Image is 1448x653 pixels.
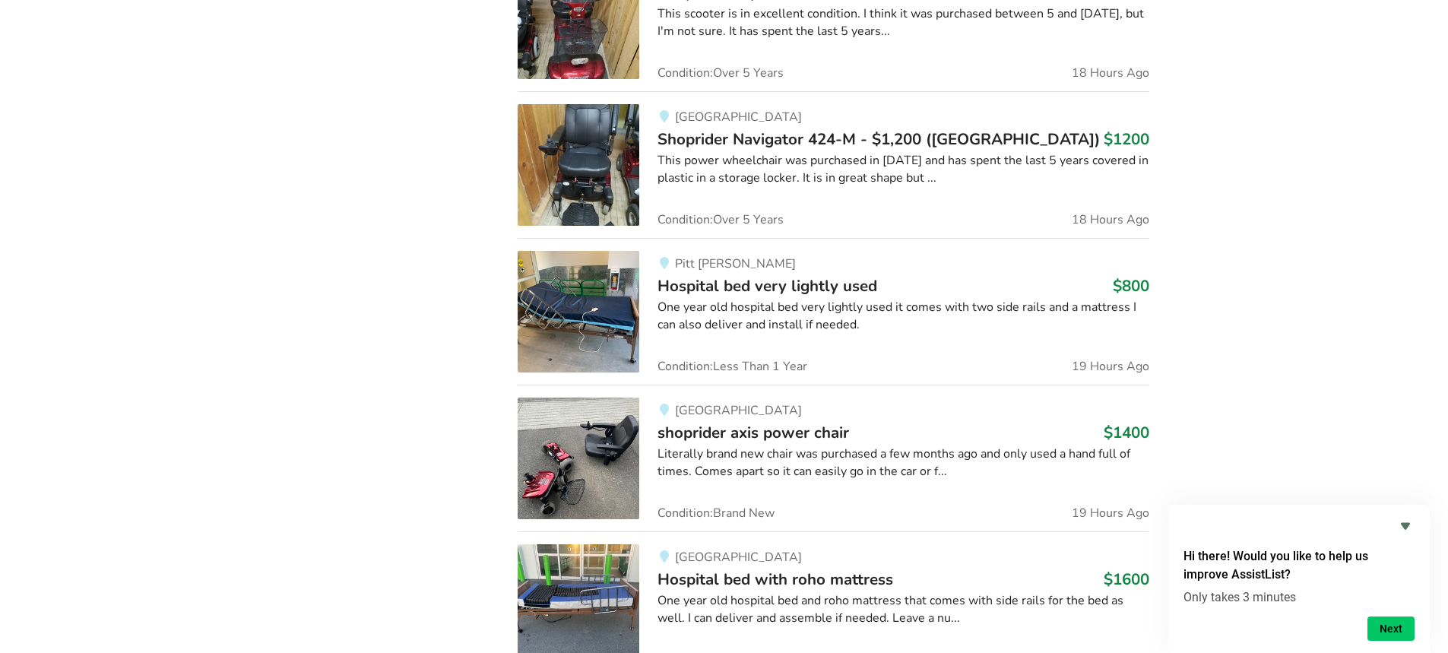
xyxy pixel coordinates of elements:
span: Pitt [PERSON_NAME] [675,255,796,272]
span: Hospital bed with roho mattress [657,569,893,590]
span: 18 Hours Ago [1072,67,1149,79]
button: Next question [1367,617,1415,641]
a: bedroom equipment-hospital bed very lightly usedPitt [PERSON_NAME]Hospital bed very lightly used$... [518,238,1149,385]
h2: Hi there! Would you like to help us improve AssistList? [1183,547,1415,584]
img: mobility-shoprider navigator 424-m - $1,200 (vancouver) [518,104,639,226]
div: Literally brand new chair was purchased a few months ago and only used a hand full of times. Come... [657,445,1149,480]
img: bedroom equipment-hospital bed very lightly used [518,251,639,372]
div: One year old hospital bed very lightly used it comes with two side rails and a mattress I can als... [657,299,1149,334]
span: 19 Hours Ago [1072,507,1149,519]
div: One year old hospital bed and roho mattress that comes with side rails for the bed as well. I can... [657,592,1149,627]
div: This power wheelchair was purchased in [DATE] and has spent the last 5 years covered in plastic i... [657,152,1149,187]
span: [GEOGRAPHIC_DATA] [675,549,802,566]
span: Condition: Brand New [657,507,775,519]
button: Hide survey [1396,517,1415,535]
p: Only takes 3 minutes [1183,590,1415,604]
span: Hospital bed very lightly used [657,275,877,296]
h3: $1400 [1104,423,1149,442]
a: mobility-shoprider navigator 424-m - $1,200 (vancouver)[GEOGRAPHIC_DATA]Shoprider Navigator 424-M... [518,91,1149,238]
h3: $800 [1113,276,1149,296]
a: mobility-shoprider axis power chair [GEOGRAPHIC_DATA]shoprider axis power chair$1400Literally bra... [518,385,1149,531]
span: Condition: Over 5 Years [657,214,784,226]
span: 18 Hours Ago [1072,214,1149,226]
div: Hi there! Would you like to help us improve AssistList? [1183,517,1415,641]
div: This scooter is in excellent condition. I think it was purchased between 5 and [DATE], but I'm no... [657,5,1149,40]
img: mobility-shoprider axis power chair [518,398,639,519]
span: 19 Hours Ago [1072,360,1149,372]
span: Shoprider Navigator 424-M - $1,200 ([GEOGRAPHIC_DATA]) [657,128,1100,150]
span: [GEOGRAPHIC_DATA] [675,402,802,419]
span: Condition: Less Than 1 Year [657,360,807,372]
h3: $1200 [1104,129,1149,149]
h3: $1600 [1104,569,1149,589]
span: shoprider axis power chair [657,422,849,443]
span: Condition: Over 5 Years [657,67,784,79]
span: [GEOGRAPHIC_DATA] [675,109,802,125]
